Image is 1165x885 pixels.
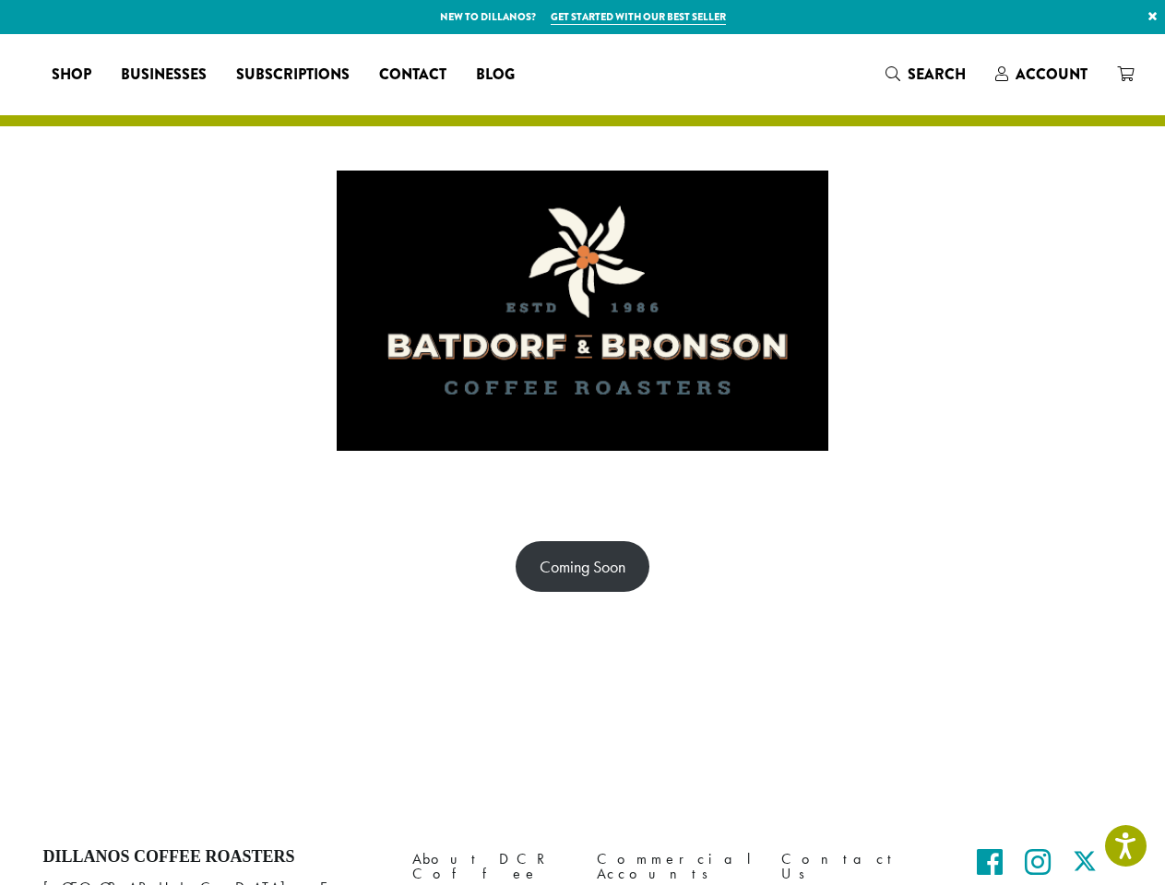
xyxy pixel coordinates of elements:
a: Search [871,59,981,89]
span: Account [1016,64,1088,85]
a: Shop [37,60,106,89]
h4: Dillanos Coffee Roasters [43,847,385,867]
span: Shop [52,64,91,87]
span: Subscriptions [236,64,350,87]
span: Search [908,64,966,85]
span: Contact [379,64,446,87]
span: Blog [476,64,515,87]
span: Businesses [121,64,207,87]
a: Get started with our best seller [551,9,726,25]
a: Coming Soon [516,541,649,592]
